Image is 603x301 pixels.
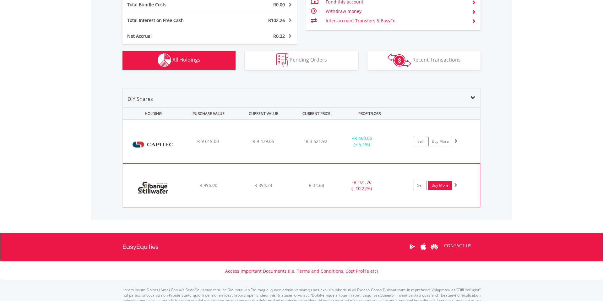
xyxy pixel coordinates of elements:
div: Total Bundle Costs [122,2,224,8]
span: R102.26 [268,17,285,23]
span: DIY Shares [128,96,153,102]
span: All Holdings [172,56,200,63]
a: EasyEquities [122,233,159,261]
td: Withdraw money [326,7,467,16]
span: R 9 479.05 [253,138,274,144]
span: R 34.68 [309,182,324,188]
span: R 996.00 [199,182,217,188]
span: R0.32 [273,33,285,39]
a: Google Play [407,237,418,256]
span: R 101.76 [354,179,372,185]
a: Access Important Documents (i.e. Terms and Conditions, Cost Profile etc) [225,268,378,274]
div: Net Accrual [122,33,224,39]
span: R 894.24 [254,182,272,188]
div: HOLDING [123,108,180,119]
div: + (+ 5.1%) [338,135,386,148]
div: PROFIT/LOSS [343,108,396,119]
span: R 3 621.92 [306,138,327,144]
img: transactions-zar-wht.png [388,53,411,67]
div: CURRENT VALUE [236,108,290,119]
button: Pending Orders [245,51,358,70]
img: EQU.ZA.SSW.png [126,172,180,205]
div: Total Interest on Free Cash [122,17,224,24]
div: CURRENT PRICE [291,108,341,119]
div: - (- 10.22%) [338,179,385,192]
span: R 460.05 [354,135,372,141]
button: Recent Transactions [367,51,481,70]
img: EQU.ZA.CPI.png [126,128,180,161]
td: Inter-account Transfers & EasyFx [326,16,467,25]
a: Apple [418,237,429,256]
div: PURCHASE VALUE [182,108,235,119]
a: Sell [414,181,427,190]
a: Sell [414,137,427,146]
a: Huawei [429,237,440,256]
span: R 9 019.00 [197,138,219,144]
img: holdings-wht.png [158,53,171,67]
button: All Holdings [122,51,236,70]
span: R0.00 [273,2,285,8]
span: Pending Orders [290,56,327,63]
a: CONTACT US [440,237,476,254]
a: Buy More [428,137,452,146]
img: pending_instructions-wht.png [276,53,288,67]
a: Buy More [428,181,452,190]
span: Recent Transactions [412,56,461,63]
